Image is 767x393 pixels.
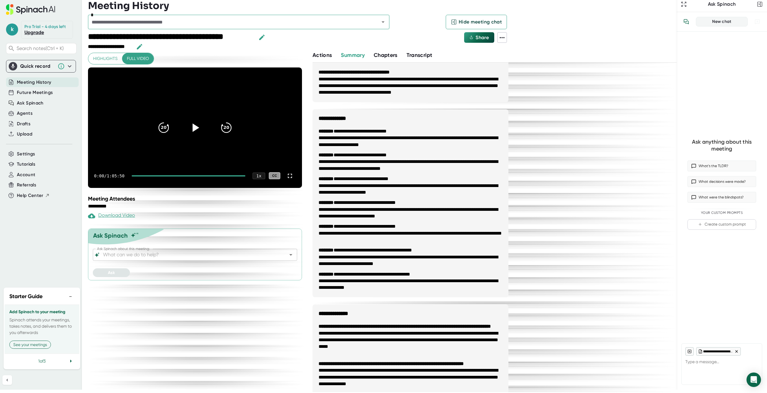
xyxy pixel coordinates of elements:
span: Transcript [407,52,432,58]
button: View conversation history [680,16,692,28]
button: Open [379,18,387,26]
span: Full video [127,55,149,62]
button: Upload [17,131,32,138]
button: Future Meetings [17,89,53,96]
div: CC [269,172,280,179]
div: Meeting Attendees [88,195,305,202]
button: − [67,292,74,301]
a: Upgrade [24,30,44,35]
button: Drafts [17,120,30,127]
span: Highlights [93,55,118,62]
input: What can we do to help? [102,251,278,259]
span: k [6,23,18,36]
button: Actions [313,51,332,59]
button: Create custom prompt [687,219,756,230]
button: Share [464,32,494,43]
button: Ask Spinach [17,100,44,107]
div: Open Intercom Messenger [747,373,761,387]
button: Transcript [407,51,432,59]
div: Ask Spinach [93,232,128,239]
span: Share [476,35,489,40]
button: Full video [122,53,154,64]
button: Hide meeting chat [446,15,507,29]
div: 1 x [253,173,265,179]
div: Paid feature [88,212,135,220]
span: Ask [108,270,115,275]
div: 0:00 / 1:05:50 [94,173,124,178]
button: Agents [17,110,33,117]
button: Collapse sidebar [2,375,12,385]
button: Account [17,171,35,178]
span: Actions [313,52,332,58]
button: Highlights [88,53,122,64]
div: Your Custom Prompts [687,211,756,215]
button: Referrals [17,182,36,189]
span: 1 of 3 [38,359,46,363]
h3: Add Spinach to your meeting [9,310,74,314]
button: Summary [341,51,364,59]
button: What’s the TLDR? [687,161,756,171]
div: Pro Trial - 4 days left [24,24,66,30]
button: Settings [17,151,35,158]
button: Open [287,251,295,259]
button: Help Center [17,192,50,199]
div: Ask Spinach [688,1,756,7]
div: Ask anything about this meeting [687,139,756,152]
button: Meeting History [17,79,51,86]
div: New chat [700,19,744,24]
span: Search notes (Ctrl + K) [17,45,75,51]
button: What decisions were made? [687,176,756,187]
h2: Starter Guide [9,292,42,301]
div: Quick record [9,60,73,72]
span: Hide meeting chat [459,18,502,26]
button: Tutorials [17,161,35,168]
button: What were the blindspots? [687,192,756,203]
span: Chapters [374,52,398,58]
button: Chapters [374,51,398,59]
p: Spinach attends your meetings, takes notes, and delivers them to you afterwards [9,317,74,336]
button: See your meetings [9,341,51,349]
span: Help Center [17,192,43,199]
button: Ask [93,268,130,277]
div: Quick record [20,63,55,69]
span: Summary [341,52,364,58]
div: Send message [747,370,758,381]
